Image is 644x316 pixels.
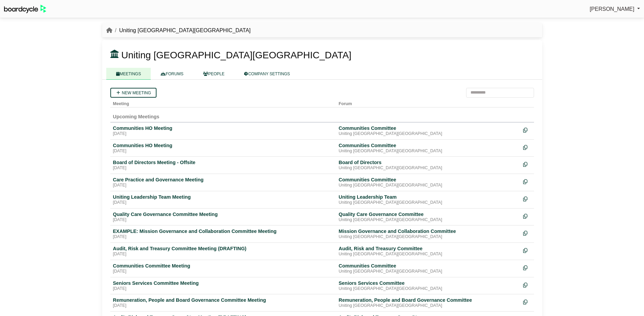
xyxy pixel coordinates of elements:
[339,159,518,171] a: Board of Directors Uniting [GEOGRAPHIC_DATA][GEOGRAPHIC_DATA]
[339,252,518,257] div: Uniting [GEOGRAPHIC_DATA][GEOGRAPHIC_DATA]
[523,125,531,134] div: Make a copy
[339,228,518,240] a: Mission Governance and Collaboration Committee Uniting [GEOGRAPHIC_DATA][GEOGRAPHIC_DATA]
[113,280,333,286] div: Seniors Services Committee Meeting
[113,125,333,137] a: Communities HO Meeting [DATE]
[339,211,518,217] div: Quality Care Governance Committee
[106,68,151,80] a: MEETINGS
[339,165,518,171] div: Uniting [GEOGRAPHIC_DATA][GEOGRAPHIC_DATA]
[113,142,333,154] a: Communities HO Meeting [DATE]
[590,6,634,12] span: [PERSON_NAME]
[113,200,333,205] div: [DATE]
[339,159,518,165] div: Board of Directors
[339,142,518,149] div: Communities Committee
[113,280,333,292] a: Seniors Services Committee Meeting [DATE]
[113,183,333,188] div: [DATE]
[590,5,640,14] a: [PERSON_NAME]
[151,68,193,80] a: FORUMS
[113,286,333,292] div: [DATE]
[339,263,518,269] div: Communities Committee
[113,297,333,309] a: Remuneration, People and Board Governance Committee Meeting [DATE]
[339,297,518,309] a: Remuneration, People and Board Governance Committee Uniting [GEOGRAPHIC_DATA][GEOGRAPHIC_DATA]
[193,68,234,80] a: PEOPLE
[339,303,518,309] div: Uniting [GEOGRAPHIC_DATA][GEOGRAPHIC_DATA]
[121,50,351,60] span: Uniting [GEOGRAPHIC_DATA][GEOGRAPHIC_DATA]
[113,149,333,154] div: [DATE]
[113,228,333,234] div: EXAMPLE: Mission Governance and Collaboration Committee Meeting
[112,26,251,35] li: Uniting [GEOGRAPHIC_DATA][GEOGRAPHIC_DATA]
[339,149,518,154] div: Uniting [GEOGRAPHIC_DATA][GEOGRAPHIC_DATA]
[113,252,333,257] div: [DATE]
[339,183,518,188] div: Uniting [GEOGRAPHIC_DATA][GEOGRAPHIC_DATA]
[523,142,531,152] div: Make a copy
[339,217,518,223] div: Uniting [GEOGRAPHIC_DATA][GEOGRAPHIC_DATA]
[523,177,531,186] div: Make a copy
[339,263,518,274] a: Communities Committee Uniting [GEOGRAPHIC_DATA][GEOGRAPHIC_DATA]
[339,228,518,234] div: Mission Governance and Collaboration Committee
[113,125,333,131] div: Communities HO Meeting
[339,125,518,131] div: Communities Committee
[339,269,518,274] div: Uniting [GEOGRAPHIC_DATA][GEOGRAPHIC_DATA]
[523,245,531,255] div: Make a copy
[113,297,333,303] div: Remuneration, People and Board Governance Committee Meeting
[339,234,518,240] div: Uniting [GEOGRAPHIC_DATA][GEOGRAPHIC_DATA]
[113,194,333,205] a: Uniting Leadership Team Meeting [DATE]
[113,269,333,274] div: [DATE]
[106,26,251,35] nav: breadcrumb
[113,131,333,137] div: [DATE]
[339,245,518,252] div: Audit, Risk and Treasury Committee
[113,165,333,171] div: [DATE]
[339,177,518,183] div: Communities Committee
[523,194,531,203] div: Make a copy
[113,263,333,274] a: Communities Committee Meeting [DATE]
[523,211,531,220] div: Make a copy
[339,280,518,286] div: Seniors Services Committee
[113,142,333,149] div: Communities HO Meeting
[339,297,518,303] div: Remuneration, People and Board Governance Committee
[339,142,518,154] a: Communities Committee Uniting [GEOGRAPHIC_DATA][GEOGRAPHIC_DATA]
[4,5,46,13] img: BoardcycleBlackGreen-aaafeed430059cb809a45853b8cf6d952af9d84e6e89e1f1685b34bfd5cb7d64.svg
[113,211,333,223] a: Quality Care Governance Committee Meeting [DATE]
[113,177,333,183] div: Care Practice and Governance Meeting
[339,286,518,292] div: Uniting [GEOGRAPHIC_DATA][GEOGRAPHIC_DATA]
[113,211,333,217] div: Quality Care Governance Committee Meeting
[110,88,157,98] a: New meeting
[339,177,518,188] a: Communities Committee Uniting [GEOGRAPHIC_DATA][GEOGRAPHIC_DATA]
[339,194,518,205] a: Uniting Leadership Team Uniting [GEOGRAPHIC_DATA][GEOGRAPHIC_DATA]
[113,234,333,240] div: [DATE]
[113,177,333,188] a: Care Practice and Governance Meeting [DATE]
[113,194,333,200] div: Uniting Leadership Team Meeting
[113,159,333,171] a: Board of Directors Meeting - Offsite [DATE]
[339,280,518,292] a: Seniors Services Committee Uniting [GEOGRAPHIC_DATA][GEOGRAPHIC_DATA]
[113,159,333,165] div: Board of Directors Meeting - Offsite
[523,228,531,237] div: Make a copy
[339,194,518,200] div: Uniting Leadership Team
[523,280,531,289] div: Make a copy
[339,211,518,223] a: Quality Care Governance Committee Uniting [GEOGRAPHIC_DATA][GEOGRAPHIC_DATA]
[113,263,333,269] div: Communities Committee Meeting
[339,131,518,137] div: Uniting [GEOGRAPHIC_DATA][GEOGRAPHIC_DATA]
[110,107,534,122] td: Upcoming Meetings
[339,245,518,257] a: Audit, Risk and Treasury Committee Uniting [GEOGRAPHIC_DATA][GEOGRAPHIC_DATA]
[523,263,531,272] div: Make a copy
[110,98,336,107] th: Meeting
[339,200,518,205] div: Uniting [GEOGRAPHIC_DATA][GEOGRAPHIC_DATA]
[113,245,333,257] a: Audit, Risk and Treasury Committee Meeting (DRAFTING) [DATE]
[523,159,531,169] div: Make a copy
[336,98,520,107] th: Forum
[234,68,300,80] a: COMPANY SETTINGS
[113,217,333,223] div: [DATE]
[113,303,333,309] div: [DATE]
[523,297,531,306] div: Make a copy
[113,228,333,240] a: EXAMPLE: Mission Governance and Collaboration Committee Meeting [DATE]
[113,245,333,252] div: Audit, Risk and Treasury Committee Meeting (DRAFTING)
[339,125,518,137] a: Communities Committee Uniting [GEOGRAPHIC_DATA][GEOGRAPHIC_DATA]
